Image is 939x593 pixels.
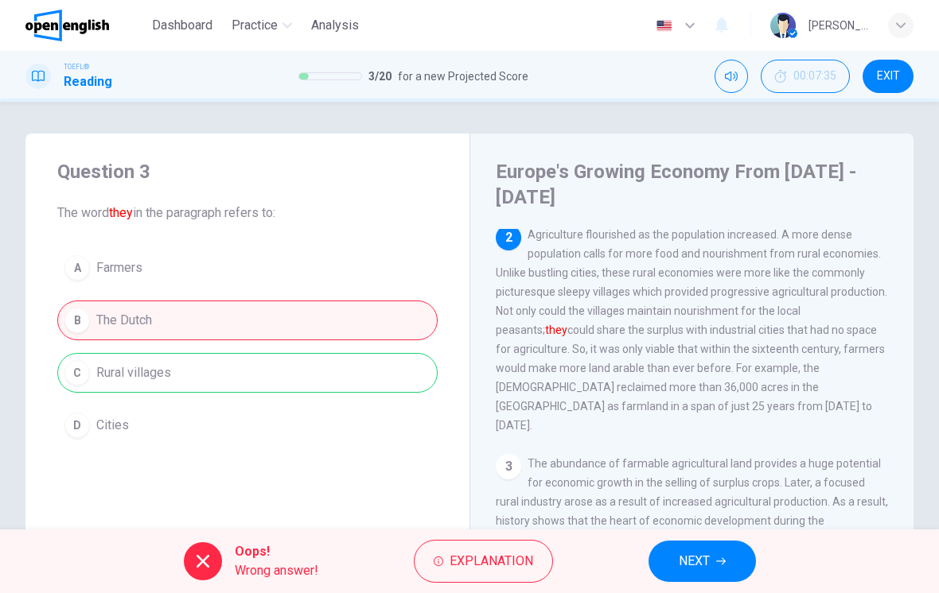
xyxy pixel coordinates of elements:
[496,225,521,250] div: 2
[414,540,553,583] button: Explanation
[64,61,89,72] span: TOEFL®
[496,454,521,479] div: 3
[654,20,674,32] img: en
[235,561,318,580] span: Wrong answer!
[496,159,884,210] h4: Europe's Growing Economy From [DATE] - [DATE]
[25,10,109,41] img: OpenEnglish logo
[25,10,146,41] a: OpenEnglish logo
[398,67,528,86] span: for a new Projected Score
[545,324,567,336] font: they
[311,16,359,35] span: Analysis
[232,16,278,35] span: Practice
[450,550,533,572] span: Explanation
[877,70,900,83] span: EXIT
[109,205,133,220] font: they
[152,16,212,35] span: Dashboard
[225,11,298,40] button: Practice
[649,541,756,582] button: NEXT
[305,11,365,40] button: Analysis
[770,13,796,38] img: Profile picture
[808,16,869,35] div: [PERSON_NAME]
[761,60,850,93] button: 00:07:35
[863,60,914,93] button: EXIT
[679,550,710,572] span: NEXT
[761,60,850,93] div: Hide
[368,67,392,86] span: 3 / 20
[146,11,219,40] button: Dashboard
[57,203,438,223] span: The word in the paragraph refers to:
[235,542,318,561] span: Oops!
[64,72,112,91] h1: Reading
[57,159,438,184] h4: Question 3
[715,60,748,93] div: Mute
[793,70,836,83] span: 00:07:35
[496,228,887,432] span: Agriculture flourished as the population increased. A more dense population calls for more food a...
